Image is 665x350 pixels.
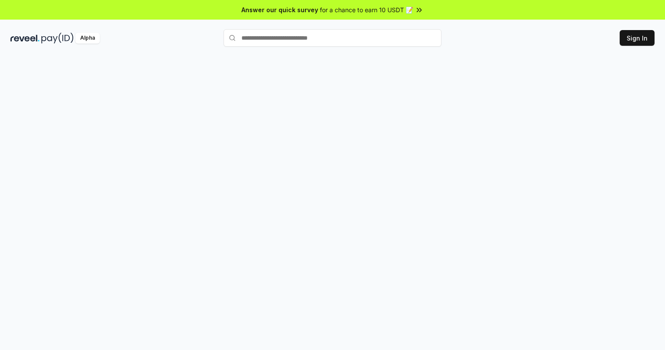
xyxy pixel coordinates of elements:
img: pay_id [41,33,74,44]
button: Sign In [620,30,655,46]
div: Alpha [75,33,100,44]
span: for a chance to earn 10 USDT 📝 [320,5,413,14]
span: Answer our quick survey [241,5,318,14]
img: reveel_dark [10,33,40,44]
